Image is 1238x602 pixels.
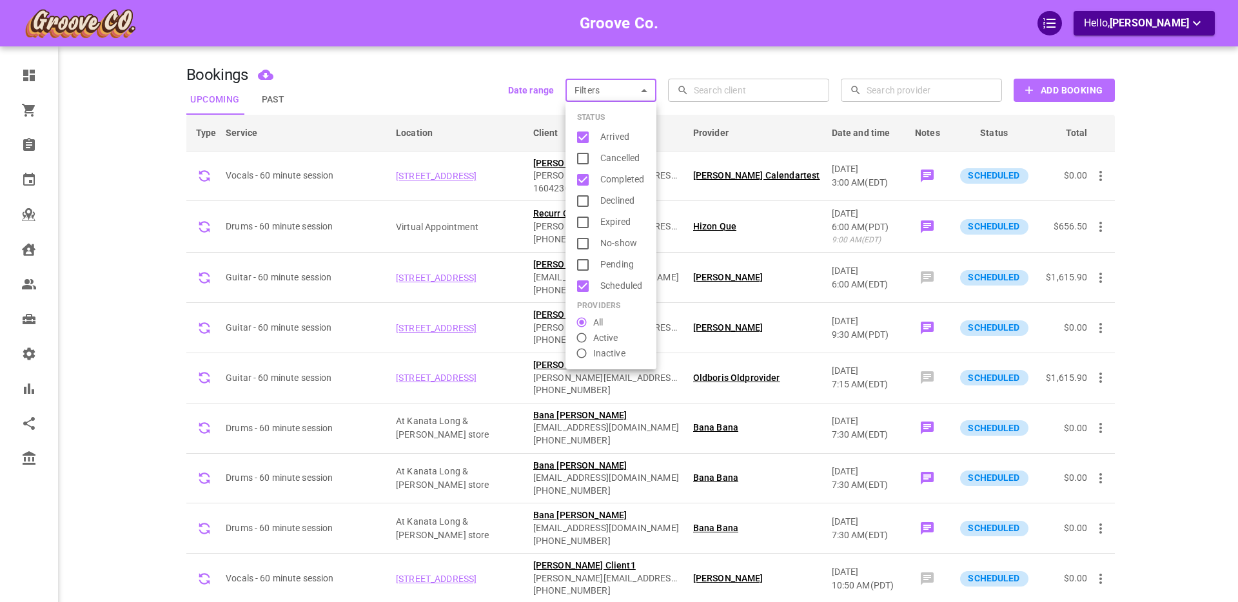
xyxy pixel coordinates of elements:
span: All [593,316,603,329]
span: Arrived [600,130,645,144]
span: Status [577,113,605,121]
span: No-show [600,237,645,250]
span: Active [593,331,618,345]
span: Cancelled [600,151,645,165]
span: Inactive [593,347,625,360]
span: Completed [600,173,645,186]
span: Providers [577,302,620,309]
span: Scheduled [600,279,645,293]
span: Declined [600,194,645,208]
span: Pending [600,258,645,271]
span: Expired [600,215,645,229]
